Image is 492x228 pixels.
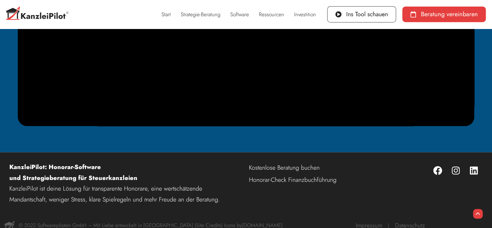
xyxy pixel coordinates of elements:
[156,7,321,22] nav: Menü
[346,11,388,17] span: Ins Tool schauen
[225,7,254,22] a: Software
[289,7,321,22] a: Investition
[402,7,486,22] a: Beratung vereinbaren
[421,11,478,17] span: Beratung vereinbaren
[254,7,289,22] a: Ressourcen
[327,6,396,22] a: Ins Tool schauen
[249,162,360,186] nav: Menü
[156,7,176,22] a: Start
[249,162,360,174] a: Kostenlose Beratung buchen
[249,174,360,186] a: Honorar-Check Finanzbuchführung
[6,7,69,22] img: Kanzleipilot-Logo-C
[9,163,101,171] strong: KanzleiPilot: Honorar-Software
[176,7,225,22] a: Strategie-Beratung
[9,173,137,182] strong: und Strategieberatung für Steuerkanzleien
[9,162,236,205] p: KanzleiPilot ist deine Lösung für transparente Honorare, eine wertschätzende Mandantschaft, wenig...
